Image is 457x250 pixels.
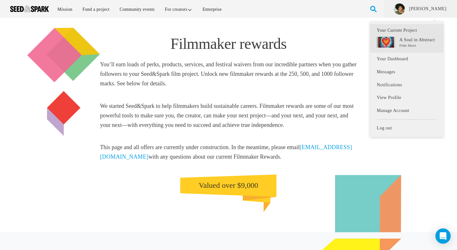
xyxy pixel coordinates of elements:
[370,65,443,78] a: Messages
[400,37,437,43] p: A Soul in Abstract
[394,3,405,15] img: SRFW%20Black%20Fro%206e.jpg
[199,181,258,189] span: Valued over $9,000
[370,78,443,91] a: Notifications
[100,60,357,88] h5: You’ll earn loads of perks, products, services, and festival waivers from our incredible partners...
[377,37,396,48] img: 5b5b10b6417a228e.jpg
[10,6,49,12] img: Seed amp; Spark
[115,3,159,16] a: Community events
[78,3,114,16] a: Fund a project
[27,27,100,136] img: boxes.png
[370,104,443,117] a: Manage Account
[370,122,443,135] a: Log out
[400,43,437,48] p: Film Short
[198,3,226,16] a: Enterprise
[408,6,447,12] a: [PERSON_NAME]
[100,101,357,130] h5: We started Seed&Spark to help filmmakers build sustainable careers. Filmmaker rewards are some of...
[53,3,77,16] a: Mission
[435,228,451,244] div: Open Intercom Messenger
[370,91,443,104] a: View Profile
[161,3,197,16] a: For creators
[370,24,443,53] a: Your Current Project A Soul in Abstract Film Short
[100,142,357,161] h5: This page and all offers are currently under construction. In the meantime, please email with any...
[370,53,443,66] a: Your Dashboard
[100,34,357,53] h1: Filmmaker rewards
